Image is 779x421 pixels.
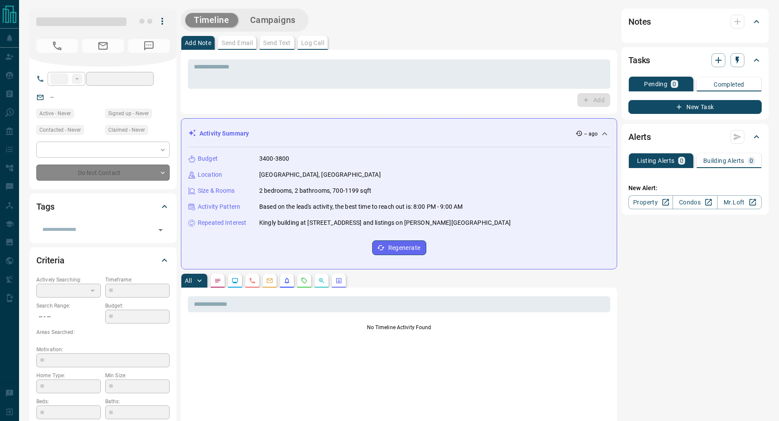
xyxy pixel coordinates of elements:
span: Contacted - Never [39,126,81,134]
p: Location [198,170,222,179]
p: Activity Pattern [198,202,240,211]
h2: Criteria [36,253,64,267]
svg: Requests [301,277,308,284]
p: All [185,278,192,284]
p: Baths: [105,398,170,405]
svg: Notes [214,277,221,284]
svg: Calls [249,277,256,284]
p: Timeframe: [105,276,170,284]
a: -- [50,94,54,100]
p: 3400-3800 [259,154,289,163]
p: Pending [644,81,667,87]
p: 2 bedrooms, 2 bathrooms, 700-1199 sqft [259,186,371,195]
p: Add Note [185,40,211,46]
p: Size & Rooms [198,186,235,195]
p: Activity Summary [200,129,249,138]
p: 0 [680,158,683,164]
span: No Email [82,39,124,53]
p: [GEOGRAPHIC_DATA], [GEOGRAPHIC_DATA] [259,170,381,179]
h2: Tasks [628,53,650,67]
a: Mr.Loft [717,195,762,209]
div: Alerts [628,126,762,147]
h2: Alerts [628,130,651,144]
span: No Number [128,39,170,53]
p: -- - -- [36,310,101,324]
button: Open [155,224,167,236]
div: Criteria [36,250,170,271]
p: Search Range: [36,302,101,310]
p: Listing Alerts [637,158,675,164]
h2: Notes [628,15,651,29]
span: Signed up - Never [108,109,149,118]
span: Claimed - Never [108,126,145,134]
a: Condos [673,195,717,209]
p: Completed [714,81,744,87]
button: Regenerate [372,240,426,255]
span: Active - Never [39,109,71,118]
p: No Timeline Activity Found [188,324,610,331]
p: Based on the lead's activity, the best time to reach out is: 8:00 PM - 9:00 AM [259,202,463,211]
a: Property [628,195,673,209]
p: Areas Searched: [36,328,170,336]
svg: Agent Actions [335,277,342,284]
button: New Task [628,100,762,114]
div: Notes [628,11,762,32]
p: Actively Searching: [36,276,101,284]
p: Building Alerts [703,158,744,164]
svg: Lead Browsing Activity [232,277,238,284]
div: Tasks [628,50,762,71]
svg: Emails [266,277,273,284]
p: Home Type: [36,372,101,379]
p: Beds: [36,398,101,405]
button: Campaigns [241,13,304,27]
p: 0 [673,81,676,87]
div: Activity Summary-- ago [188,126,610,142]
p: Budget [198,154,218,163]
svg: Opportunities [318,277,325,284]
p: 0 [750,158,753,164]
p: Motivation: [36,346,170,353]
p: Min Size: [105,372,170,379]
p: Budget: [105,302,170,310]
button: Timeline [185,13,238,27]
div: Tags [36,196,170,217]
div: Do Not Contact [36,165,170,181]
span: No Number [36,39,78,53]
svg: Listing Alerts [283,277,290,284]
h2: Tags [36,200,54,214]
p: New Alert: [628,184,762,193]
p: -- ago [584,130,598,138]
p: Kingly building at [STREET_ADDRESS] and listings on [PERSON_NAME][GEOGRAPHIC_DATA] [259,218,511,227]
p: Repeated Interest [198,218,246,227]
